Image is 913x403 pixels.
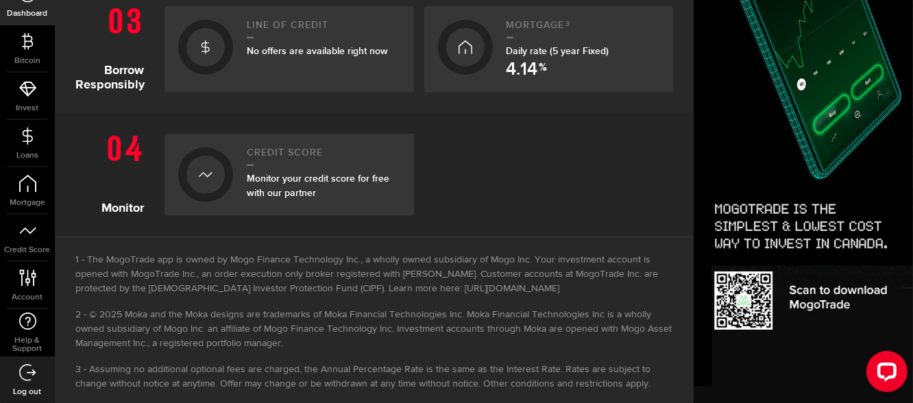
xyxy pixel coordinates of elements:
[507,61,538,79] span: 4.14
[507,20,660,38] h2: Mortgage
[507,45,609,57] span: Daily rate (5 year Fixed)
[165,6,414,93] a: Line of creditNo offers are available right now
[75,308,673,351] li: © 2025 Moka and the Moka designs are trademarks of Moka Financial Technologies Inc. Moka Financia...
[247,45,388,57] span: No offers are available right now
[75,253,673,296] li: The MogoTrade app is owned by Mogo Finance Technology Inc., a wholly owned subsidiary of Mogo Inc...
[165,134,414,216] a: Credit ScoreMonitor your credit score for free with our partner
[424,6,674,93] a: Mortgage3Daily rate (5 year Fixed) 4.14 %
[247,20,400,38] h2: Line of credit
[855,345,913,403] iframe: LiveChat chat widget
[247,147,400,166] h2: Credit Score
[247,173,389,199] span: Monitor your credit score for free with our partner
[539,62,548,79] span: %
[566,20,571,28] sup: 3
[75,363,673,391] li: Assuming no additional optional fees are charged, the Annual Percentage Rate is the same as the I...
[75,127,154,216] h1: Monitor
